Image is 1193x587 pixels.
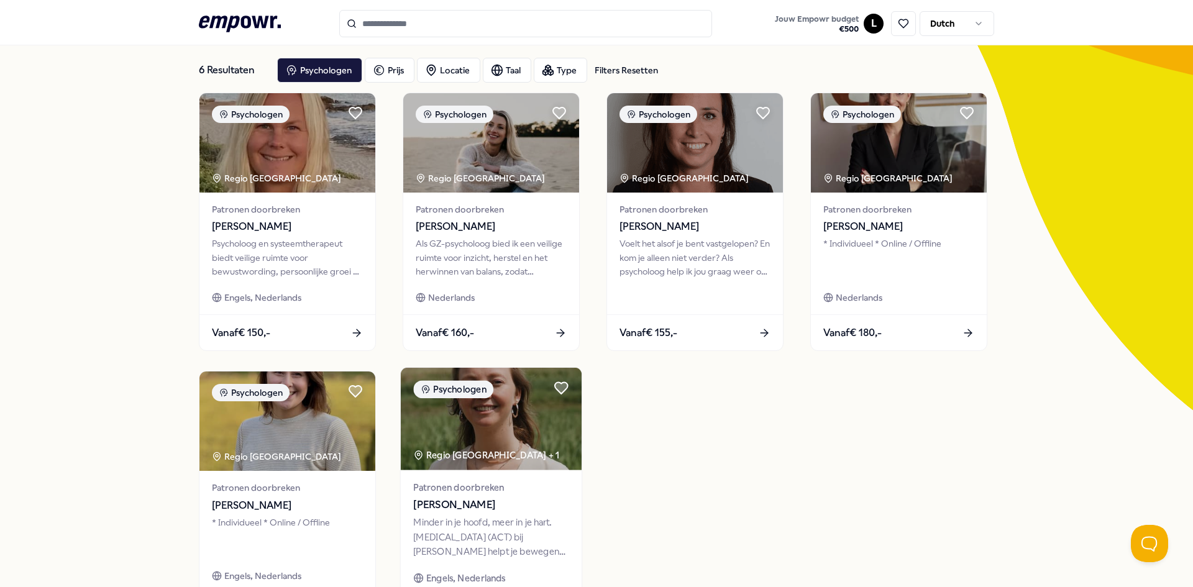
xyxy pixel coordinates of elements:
[401,368,582,470] img: package image
[212,450,343,463] div: Regio [GEOGRAPHIC_DATA]
[775,24,859,34] span: € 500
[416,237,567,278] div: Als GZ-psycholoog bied ik een veilige ruimte voor inzicht, herstel en het herwinnen van balans, z...
[619,219,770,235] span: [PERSON_NAME]
[416,219,567,235] span: [PERSON_NAME]
[607,93,783,193] img: package image
[212,384,290,401] div: Psychologen
[413,448,559,463] div: Regio [GEOGRAPHIC_DATA] + 1
[619,237,770,278] div: Voelt het alsof je bent vastgelopen? En kom je alleen niet verder? Als psycholoog help ik jou gra...
[212,498,363,514] span: [PERSON_NAME]
[212,106,290,123] div: Psychologen
[416,325,474,341] span: Vanaf € 160,-
[619,106,697,123] div: Psychologen
[823,202,974,216] span: Patronen doorbreken
[413,381,493,399] div: Psychologen
[595,63,658,77] div: Filters Resetten
[811,93,987,193] img: package image
[212,325,270,341] span: Vanaf € 150,-
[413,497,569,513] span: [PERSON_NAME]
[836,291,882,304] span: Nederlands
[339,10,712,37] input: Search for products, categories or subcategories
[483,58,531,83] button: Taal
[428,291,475,304] span: Nederlands
[403,93,580,351] a: package imagePsychologenRegio [GEOGRAPHIC_DATA] Patronen doorbreken[PERSON_NAME]Als GZ-psycholoog...
[823,171,954,185] div: Regio [GEOGRAPHIC_DATA]
[606,93,784,351] a: package imagePsychologenRegio [GEOGRAPHIC_DATA] Patronen doorbreken[PERSON_NAME]Voelt het alsof j...
[417,58,480,83] button: Locatie
[224,569,301,583] span: Engels, Nederlands
[619,325,677,341] span: Vanaf € 155,-
[212,481,363,494] span: Patronen doorbreken
[823,325,882,341] span: Vanaf € 180,-
[413,480,569,494] span: Patronen doorbreken
[416,202,567,216] span: Patronen doorbreken
[199,371,375,471] img: package image
[212,171,343,185] div: Regio [GEOGRAPHIC_DATA]
[199,93,376,351] a: package imagePsychologenRegio [GEOGRAPHIC_DATA] Patronen doorbreken[PERSON_NAME]Psycholoog en sys...
[864,14,884,34] button: L
[212,202,363,216] span: Patronen doorbreken
[212,237,363,278] div: Psycholoog en systeemtherapeut biedt veilige ruimte voor bewustwording, persoonlijke groei en men...
[365,58,414,83] button: Prijs
[810,93,987,351] a: package imagePsychologenRegio [GEOGRAPHIC_DATA] Patronen doorbreken[PERSON_NAME]* Individueel * O...
[775,14,859,24] span: Jouw Empowr budget
[416,171,547,185] div: Regio [GEOGRAPHIC_DATA]
[823,219,974,235] span: [PERSON_NAME]
[426,571,506,586] span: Engels, Nederlands
[413,516,569,558] div: Minder in je hoofd, meer in je hart. [MEDICAL_DATA] (ACT) bij [PERSON_NAME] helpt je bewegen naar...
[277,58,362,83] button: Psychologen
[823,237,974,278] div: * Individueel * Online / Offline
[823,106,901,123] div: Psychologen
[212,516,363,557] div: * Individueel * Online / Offline
[416,106,493,123] div: Psychologen
[534,58,587,83] button: Type
[619,171,751,185] div: Regio [GEOGRAPHIC_DATA]
[224,291,301,304] span: Engels, Nederlands
[212,219,363,235] span: [PERSON_NAME]
[772,12,861,37] button: Jouw Empowr budget€500
[199,58,267,83] div: 6 Resultaten
[199,93,375,193] img: package image
[403,93,579,193] img: package image
[1131,525,1168,562] iframe: Help Scout Beacon - Open
[619,202,770,216] span: Patronen doorbreken
[770,11,864,37] a: Jouw Empowr budget€500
